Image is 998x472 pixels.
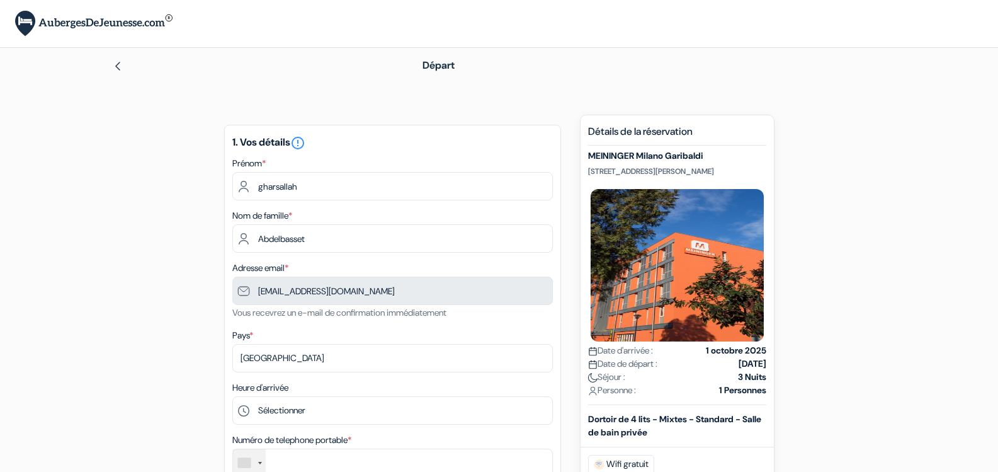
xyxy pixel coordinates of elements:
label: Pays [232,329,253,342]
img: calendar.svg [588,347,598,356]
span: Départ [422,59,455,72]
i: error_outline [290,135,305,151]
img: AubergesDeJeunesse.com [15,11,173,37]
img: left_arrow.svg [113,61,123,71]
label: Nom de famille [232,209,292,222]
img: free_wifi.svg [594,459,604,469]
strong: 1 Personnes [719,384,766,397]
label: Numéro de telephone portable [232,434,351,447]
img: calendar.svg [588,360,598,369]
h5: 1. Vos détails [232,135,553,151]
small: Vous recevrez un e-mail de confirmation immédiatement [232,307,446,318]
label: Prénom [232,157,266,170]
h5: Détails de la réservation [588,125,766,146]
label: Adresse email [232,262,288,275]
b: Dortoir de 4 lits - Mixtes - Standard - Salle de bain privée [588,413,761,438]
input: Entrez votre prénom [232,172,553,200]
h5: MEININGER Milano Garibaldi [588,151,766,161]
span: Date d'arrivée : [588,344,653,357]
strong: 1 octobre 2025 [706,344,766,357]
input: Entrer adresse e-mail [232,277,553,305]
label: Heure d'arrivée [232,381,288,394]
span: Personne : [588,384,636,397]
span: Séjour : [588,371,625,384]
input: Entrer le nom de famille [232,224,553,253]
a: error_outline [290,135,305,149]
img: moon.svg [588,373,598,383]
img: user_icon.svg [588,386,598,396]
span: Date de départ : [588,357,657,371]
strong: 3 Nuits [738,371,766,384]
p: [STREET_ADDRESS][PERSON_NAME] [588,166,766,176]
strong: [DATE] [739,357,766,371]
